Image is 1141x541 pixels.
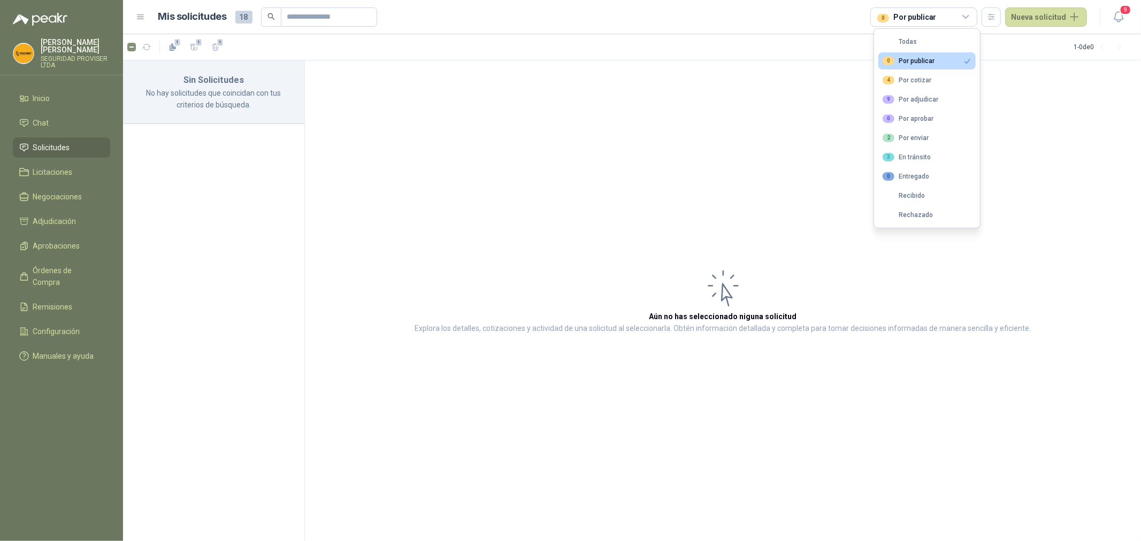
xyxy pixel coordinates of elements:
button: Nueva solicitud [1005,7,1087,27]
span: Remisiones [33,301,73,313]
button: 1 [164,38,181,56]
a: Configuración [13,321,110,342]
span: 18 [235,11,252,24]
span: 1 [195,38,203,47]
span: Aprobaciones [33,240,80,252]
div: Por aprobar [883,114,933,123]
button: 1 [207,38,224,56]
button: 4Por cotizar [878,72,976,89]
button: Recibido [878,187,976,204]
div: Por cotizar [883,76,931,84]
div: Por publicar [883,57,935,65]
h1: Mis solicitudes [158,9,227,25]
div: Por enviar [883,134,929,142]
a: Remisiones [13,297,110,317]
a: Manuales y ayuda [13,346,110,366]
p: SEGURIDAD PROVISER LTDA [41,56,110,68]
img: Logo peakr [13,13,67,26]
div: 4 [883,76,894,84]
div: 0 [877,14,889,22]
a: Solicitudes [13,137,110,158]
img: Company Logo [13,43,34,64]
a: Adjudicación [13,211,110,231]
button: 0Por publicar [878,52,976,69]
span: search [267,13,275,20]
div: 9 [883,95,894,104]
div: 0 [883,172,894,181]
span: Negociaciones [33,191,82,203]
span: 1 [217,38,224,47]
button: 3En tránsito [878,149,976,166]
div: Por adjudicar [883,95,938,104]
span: Órdenes de Compra [33,265,100,288]
div: Por publicar [877,11,936,23]
p: No hay solicitudes que coincidan con tus criterios de búsqueda. [136,87,292,111]
a: Chat [13,113,110,133]
div: 3 [883,153,894,161]
span: 1 [174,38,181,47]
div: 0 [883,57,894,65]
button: Rechazado [878,206,976,223]
button: 9 [1109,7,1128,27]
button: 1 [186,38,203,56]
div: Recibido [883,192,925,199]
div: 2 [883,134,894,142]
a: Inicio [13,88,110,109]
div: Rechazado [883,211,933,219]
span: Inicio [33,92,50,104]
a: Negociaciones [13,187,110,207]
a: Licitaciones [13,162,110,182]
span: Licitaciones [33,166,73,178]
button: 0Por aprobar [878,110,976,127]
a: Órdenes de Compra [13,260,110,292]
div: 1 - 0 de 0 [1074,38,1128,56]
span: Adjudicación [33,215,76,227]
button: 9Por adjudicar [878,91,976,108]
span: Solicitudes [33,142,70,153]
button: 2Por enviar [878,129,976,146]
div: 0 [883,114,894,123]
a: Aprobaciones [13,236,110,256]
div: Entregado [883,172,929,181]
span: 9 [1120,5,1131,15]
button: 0Entregado [878,168,976,185]
p: Explora los detalles, cotizaciones y actividad de una solicitud al seleccionarla. Obtén informaci... [415,322,1031,335]
div: En tránsito [883,153,931,161]
div: Todas [883,38,917,45]
h3: Aún no has seleccionado niguna solicitud [649,311,797,322]
p: [PERSON_NAME] [PERSON_NAME] [41,38,110,53]
span: Chat [33,117,49,129]
span: Manuales y ayuda [33,350,94,362]
h3: Sin Solicitudes [136,73,292,87]
button: Todas [878,33,976,50]
span: Configuración [33,326,80,337]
